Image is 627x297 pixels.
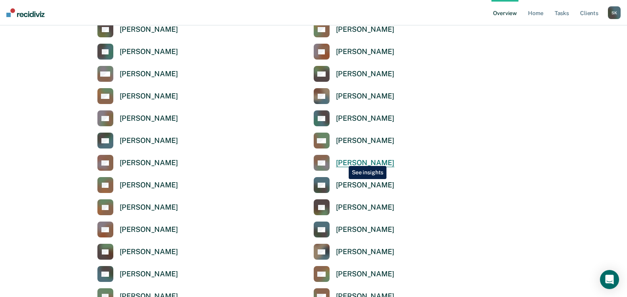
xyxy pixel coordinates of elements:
[314,266,394,282] a: [PERSON_NAME]
[97,199,178,215] a: [PERSON_NAME]
[97,66,178,82] a: [PERSON_NAME]
[120,158,178,168] div: [PERSON_NAME]
[314,222,394,237] a: [PERSON_NAME]
[97,21,178,37] a: [PERSON_NAME]
[314,155,394,171] a: [PERSON_NAME]
[97,110,178,126] a: [PERSON_NAME]
[120,47,178,56] div: [PERSON_NAME]
[608,6,621,19] div: S K
[314,199,394,215] a: [PERSON_NAME]
[97,44,178,60] a: [PERSON_NAME]
[97,222,178,237] a: [PERSON_NAME]
[97,266,178,282] a: [PERSON_NAME]
[336,92,394,101] div: [PERSON_NAME]
[314,66,394,82] a: [PERSON_NAME]
[6,8,45,17] img: Recidiviz
[97,177,178,193] a: [PERSON_NAME]
[336,181,394,190] div: [PERSON_NAME]
[336,270,394,279] div: [PERSON_NAME]
[120,270,178,279] div: [PERSON_NAME]
[336,158,394,168] div: [PERSON_NAME]
[336,136,394,145] div: [PERSON_NAME]
[97,133,178,148] a: [PERSON_NAME]
[120,92,178,101] div: [PERSON_NAME]
[336,47,394,56] div: [PERSON_NAME]
[97,244,178,260] a: [PERSON_NAME]
[600,270,619,289] div: Open Intercom Messenger
[314,44,394,60] a: [PERSON_NAME]
[120,203,178,212] div: [PERSON_NAME]
[97,155,178,171] a: [PERSON_NAME]
[120,247,178,256] div: [PERSON_NAME]
[314,177,394,193] a: [PERSON_NAME]
[336,25,394,34] div: [PERSON_NAME]
[336,247,394,256] div: [PERSON_NAME]
[120,136,178,145] div: [PERSON_NAME]
[120,69,178,79] div: [PERSON_NAME]
[336,69,394,79] div: [PERSON_NAME]
[97,88,178,104] a: [PERSON_NAME]
[314,133,394,148] a: [PERSON_NAME]
[314,21,394,37] a: [PERSON_NAME]
[314,110,394,126] a: [PERSON_NAME]
[336,203,394,212] div: [PERSON_NAME]
[336,225,394,234] div: [PERSON_NAME]
[120,25,178,34] div: [PERSON_NAME]
[120,181,178,190] div: [PERSON_NAME]
[120,114,178,123] div: [PERSON_NAME]
[314,244,394,260] a: [PERSON_NAME]
[314,88,394,104] a: [PERSON_NAME]
[120,225,178,234] div: [PERSON_NAME]
[336,114,394,123] div: [PERSON_NAME]
[608,6,621,19] button: SK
